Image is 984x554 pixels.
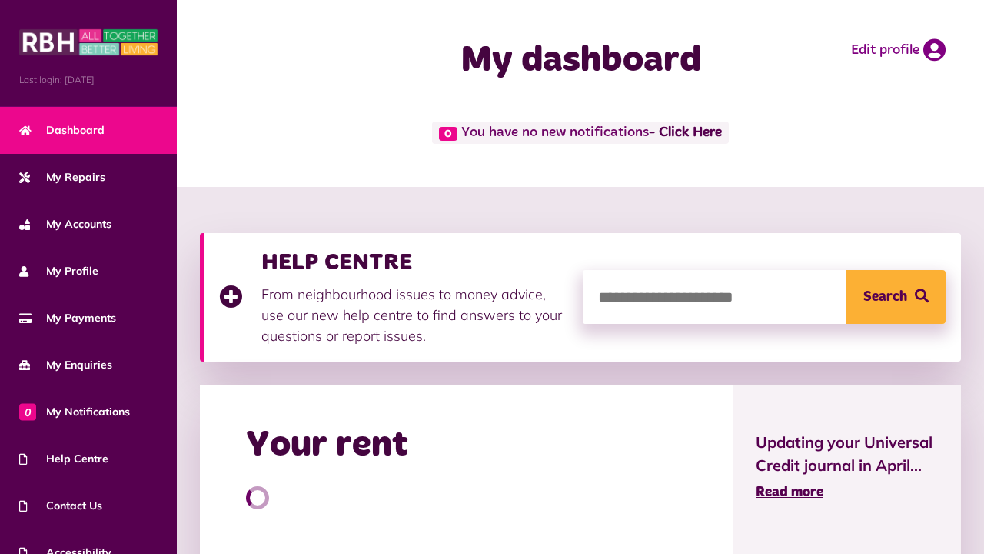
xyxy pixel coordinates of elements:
[432,122,728,144] span: You have no new notifications
[756,431,938,503] a: Updating your Universal Credit journal in April... Read more
[394,38,767,83] h1: My dashboard
[19,404,130,420] span: My Notifications
[19,498,102,514] span: Contact Us
[649,126,722,140] a: - Click Here
[846,270,946,324] button: Search
[19,403,36,420] span: 0
[261,284,567,346] p: From neighbourhood issues to money advice, use our new help centre to find answers to your questi...
[19,122,105,138] span: Dashboard
[19,73,158,87] span: Last login: [DATE]
[19,310,116,326] span: My Payments
[19,263,98,279] span: My Profile
[19,27,158,58] img: MyRBH
[261,249,567,276] h3: HELP CENTRE
[19,357,112,373] span: My Enquiries
[19,216,111,232] span: My Accounts
[863,270,907,324] span: Search
[756,431,938,477] span: Updating your Universal Credit journal in April...
[19,169,105,185] span: My Repairs
[246,423,408,468] h2: Your rent
[851,38,946,62] a: Edit profile
[756,486,823,499] span: Read more
[19,451,108,467] span: Help Centre
[439,127,457,141] span: 0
